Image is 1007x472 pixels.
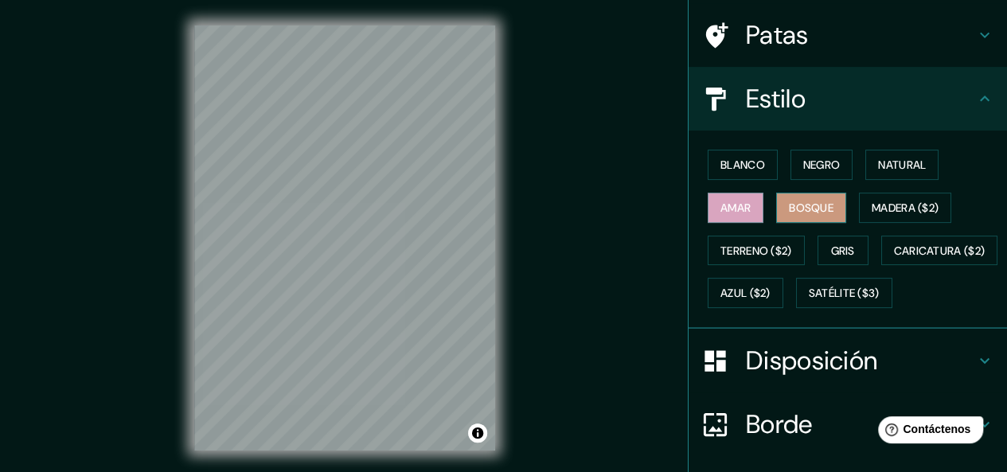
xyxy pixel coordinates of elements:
font: Patas [746,18,809,52]
button: Madera ($2) [859,193,951,223]
font: Terreno ($2) [720,244,792,258]
font: Madera ($2) [872,201,939,215]
button: Caricatura ($2) [881,236,998,266]
font: Estilo [746,82,806,115]
font: Natural [878,158,926,172]
button: Gris [818,236,868,266]
font: Satélite ($3) [809,287,880,301]
button: Azul ($2) [708,278,783,308]
button: Bosque [776,193,846,223]
div: Borde [689,392,1007,456]
font: Bosque [789,201,833,215]
iframe: Lanzador de widgets de ayuda [865,410,989,454]
font: Amar [720,201,751,215]
div: Patas [689,3,1007,67]
font: Caricatura ($2) [894,244,986,258]
font: Disposición [746,344,877,377]
div: Estilo [689,67,1007,131]
font: Borde [746,408,813,441]
button: Negro [790,150,853,180]
font: Gris [831,244,855,258]
font: Negro [803,158,841,172]
button: Terreno ($2) [708,236,805,266]
canvas: Mapa [194,25,495,451]
button: Activar o desactivar atribución [468,423,487,443]
button: Satélite ($3) [796,278,892,308]
font: Blanco [720,158,765,172]
button: Natural [865,150,939,180]
button: Amar [708,193,763,223]
font: Azul ($2) [720,287,771,301]
div: Disposición [689,329,1007,392]
button: Blanco [708,150,778,180]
